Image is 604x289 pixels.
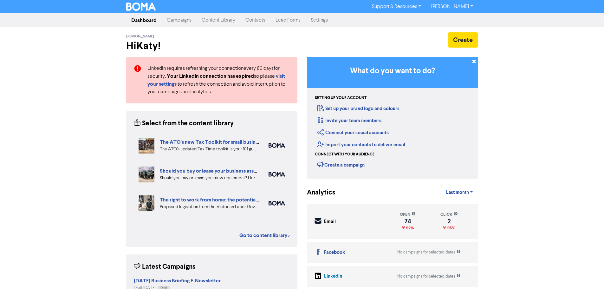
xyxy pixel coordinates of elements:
div: Setting up your account [315,95,367,101]
div: open [400,212,416,218]
h2: Hi Katy ! [126,40,297,52]
a: The right to work from home: the potential impact for your employees and business [160,197,349,203]
a: Campaigns [162,14,197,27]
div: Proposed legislation from the Victorian Labor Government could offer your employees the right to ... [160,204,259,210]
a: Invite your team members [317,118,381,124]
a: The ATO's new Tax Toolkit for small business owners [160,139,281,145]
div: Analytics [307,188,328,198]
span: [PERSON_NAME] [126,34,154,39]
div: 74 [400,219,416,224]
strong: Your LinkedIn connection has expired [167,73,254,79]
a: Dashboard [126,14,162,27]
div: No campaigns for selected dates [397,249,461,255]
a: Go to content library > [239,232,290,239]
div: No campaigns for selected dates [397,273,461,279]
strong: [DATE] Business Briefing E-Newsletter [134,278,221,284]
a: Support & Resources [367,2,426,12]
span: 95% [446,226,455,231]
div: click [440,212,458,218]
a: Contacts [240,14,270,27]
div: Latest Campaigns [134,262,196,272]
img: BOMA Logo [126,3,156,11]
a: Should you buy or lease your business assets? [160,168,263,174]
span: 92% [405,226,414,231]
div: The ATO’s updated Tax Time toolkit is your 101 guide to business taxes. We’ve summarised the key ... [160,146,259,153]
a: Import your contacts to deliver email [317,142,405,148]
h3: What do you want to do? [316,67,469,76]
div: Facebook [324,249,345,256]
iframe: Chat Widget [572,259,604,289]
div: 2 [440,219,458,224]
a: [DATE] Business Briefing E-Newsletter [134,279,221,284]
a: Connect your social accounts [317,130,389,136]
a: [PERSON_NAME] [426,2,478,12]
div: LinkedIn [324,273,342,280]
a: Lead Forms [270,14,306,27]
div: LinkedIn requires refreshing your connection every 60 days for security. so please to refresh the... [143,65,295,96]
div: Getting Started in BOMA [307,57,478,179]
a: Content Library [197,14,240,27]
a: Last month [441,186,478,199]
a: Settings [306,14,333,27]
button: Create [448,32,478,48]
a: Set up your brand logo and colours [317,106,399,112]
img: boma [269,201,285,206]
div: Create a campaign [317,160,365,169]
div: Should you buy or lease your new equipment? Here are some pros and cons of each. We also can revi... [160,175,259,181]
div: Email [324,218,336,226]
a: visit your settings [147,74,285,87]
div: Select from the content library [134,119,234,128]
div: Connect with your audience [315,152,374,157]
span: Last month [446,190,469,195]
img: boma [269,143,285,148]
img: boma_accounting [269,172,285,177]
